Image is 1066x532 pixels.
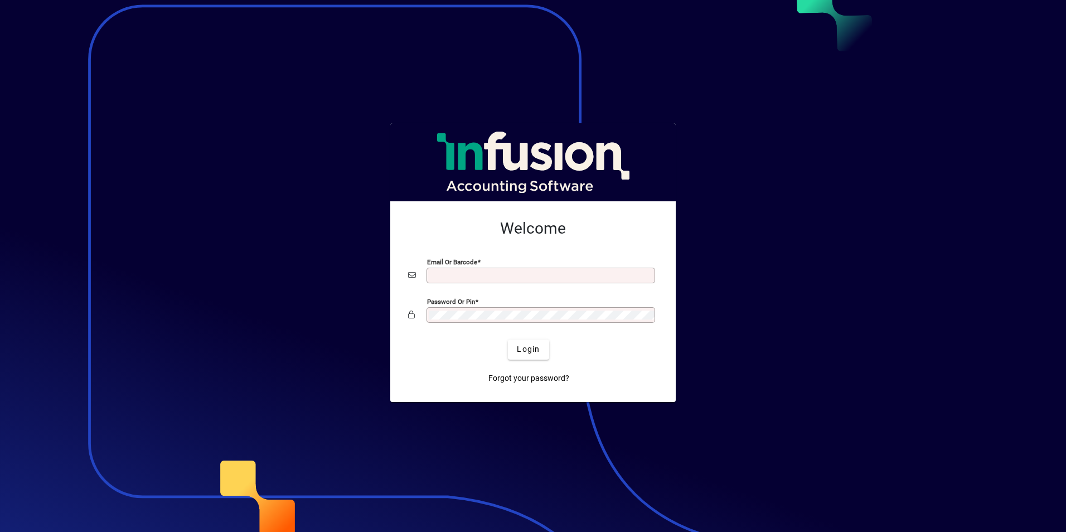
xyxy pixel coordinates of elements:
mat-label: Email or Barcode [427,258,477,265]
mat-label: Password or Pin [427,297,475,305]
button: Login [508,340,549,360]
span: Forgot your password? [488,373,569,384]
a: Forgot your password? [484,369,574,389]
span: Login [517,344,540,355]
h2: Welcome [408,219,658,238]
